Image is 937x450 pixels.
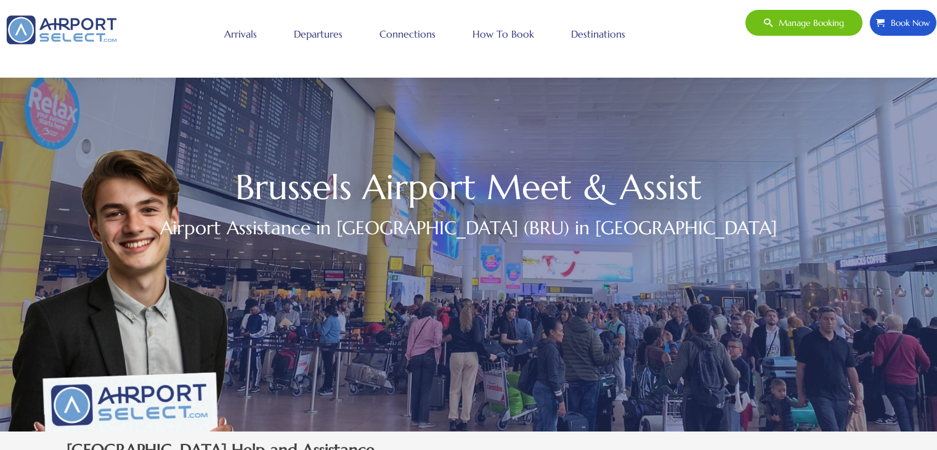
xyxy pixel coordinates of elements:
a: Connections [376,18,439,49]
span: Book Now [885,10,930,36]
span: Manage booking [773,10,844,36]
a: Destinations [568,18,628,49]
h2: Airport Assistance in [GEOGRAPHIC_DATA] (BRU) in [GEOGRAPHIC_DATA] [67,214,870,242]
a: Book Now [869,9,937,36]
a: Manage booking [745,9,863,36]
h1: Brussels Airport Meet & Assist [67,173,870,202]
a: How to book [469,18,537,49]
a: Arrivals [221,18,260,49]
a: Departures [291,18,346,49]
